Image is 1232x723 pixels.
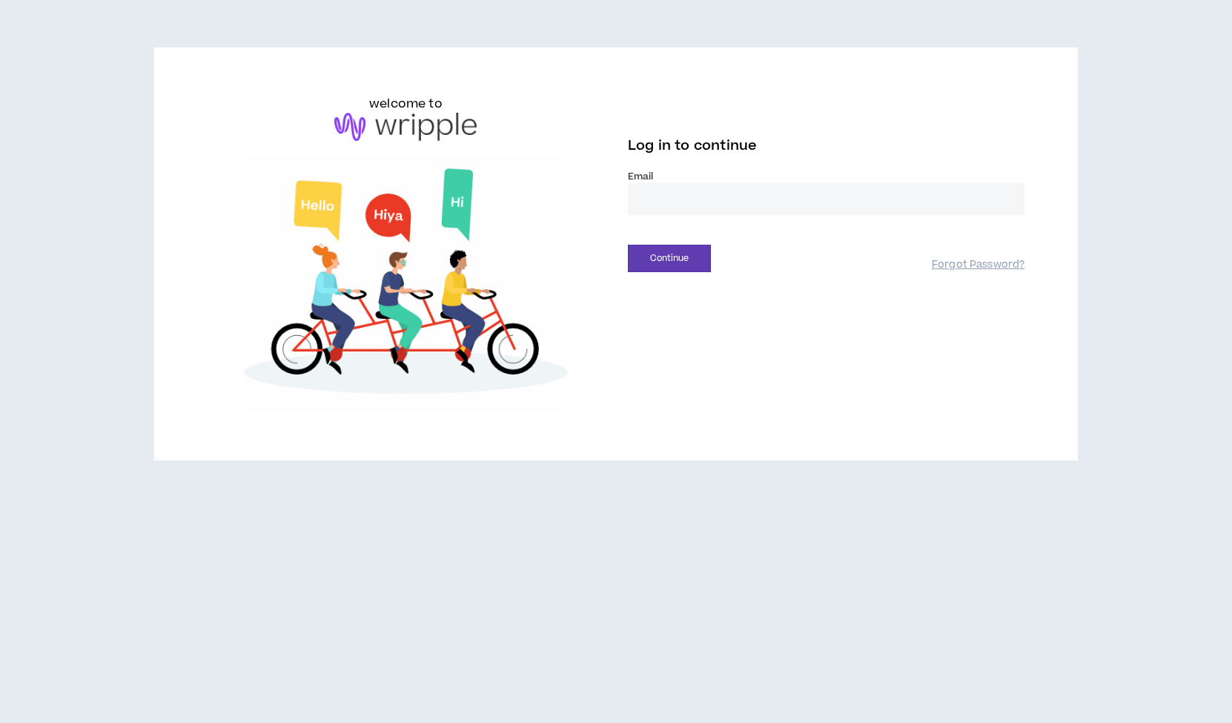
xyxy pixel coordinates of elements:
[628,136,757,155] span: Log in to continue
[369,95,443,113] h6: welcome to
[334,113,477,141] img: logo-brand.png
[628,245,711,272] button: Continue
[208,156,604,414] img: Welcome to Wripple
[932,258,1024,272] a: Forgot Password?
[628,170,1024,183] label: Email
